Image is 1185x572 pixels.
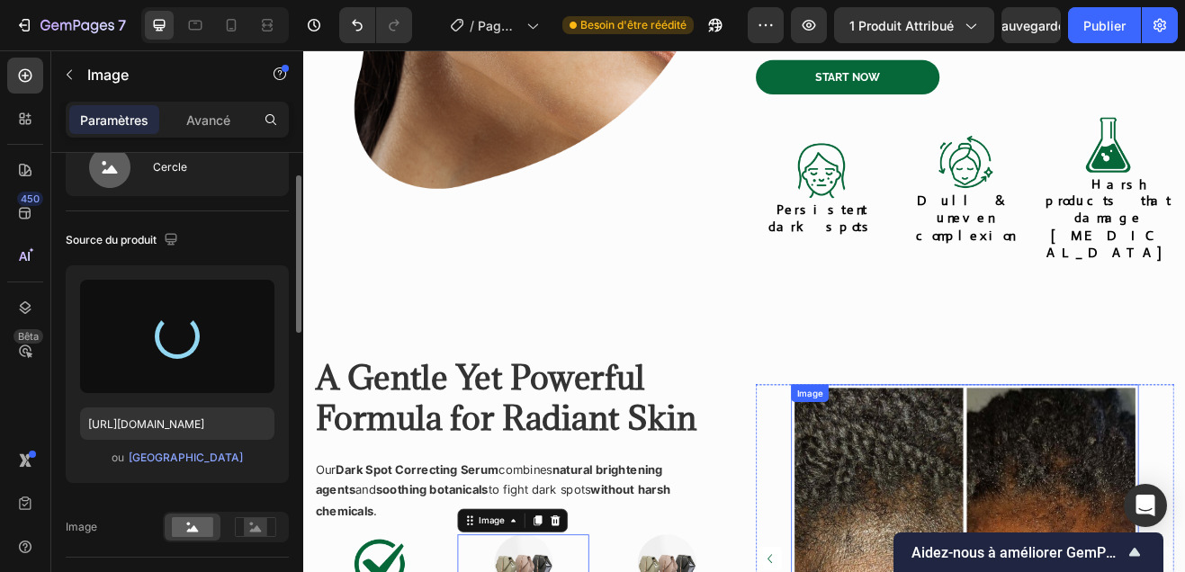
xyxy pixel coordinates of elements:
[112,451,124,464] font: ou
[570,185,701,226] strong: Persistent dark spots
[1068,7,1141,43] button: Publier
[1124,484,1167,527] div: Ouvrir Intercom Messenger
[66,520,97,533] font: Image
[89,529,227,547] strong: soothing botanicals
[87,66,129,84] font: Image
[7,7,134,43] button: 7
[750,174,870,237] strong: Dull & uneven complexion
[834,7,994,43] button: 1 produit attribué
[339,7,412,43] div: Annuler/Rétablir
[911,541,1145,563] button: Afficher l'enquête - Aidez-nous à améliorer GemPages !
[153,160,187,174] font: Cercle
[993,18,1070,33] font: Sauvegarder
[775,101,847,173] img: gempages_586318823250985819-aca5801c-fe07-4179-a18f-44ee5a6b7a05.png
[601,412,640,428] div: Image
[80,112,148,128] font: Paramètres
[80,407,274,440] input: https://example.com/image.jpg
[911,544,1145,561] font: Aidez-nous à améliorer GemPages !
[911,544,1124,561] span: Help us improve GemPages!
[128,449,244,467] button: [GEOGRAPHIC_DATA]
[18,330,39,343] font: Bêta
[470,18,474,33] font: /
[580,18,687,31] font: Besoin d'être réédité
[478,18,516,128] font: Page produit - [DATE] 00:12:03
[599,112,671,183] img: gempages_586318823250985819-edf3fca1-c503-43af-858c-65584df2a225.png
[40,504,239,522] strong: Dark Spot Correcting Serum
[849,18,954,33] font: 1 produit attribué
[949,79,1022,152] img: gempages_586318823250985819-f974c349-f714-44b4-aa4b-8504d2860deb.png
[21,192,40,205] font: 450
[118,16,126,34] font: 7
[909,154,1063,258] strong: Harsh products that damage [MEDICAL_DATA]
[87,64,240,85] p: Image
[66,233,157,246] font: Source du produit
[186,112,230,128] font: Avancé
[129,451,243,464] font: [GEOGRAPHIC_DATA]
[15,373,481,476] strong: A Gentle Yet Powerful Formula for Radiant Skin
[1001,7,1061,43] button: Sauvegarder
[1083,18,1126,33] font: Publier
[303,50,1185,572] iframe: Zone de conception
